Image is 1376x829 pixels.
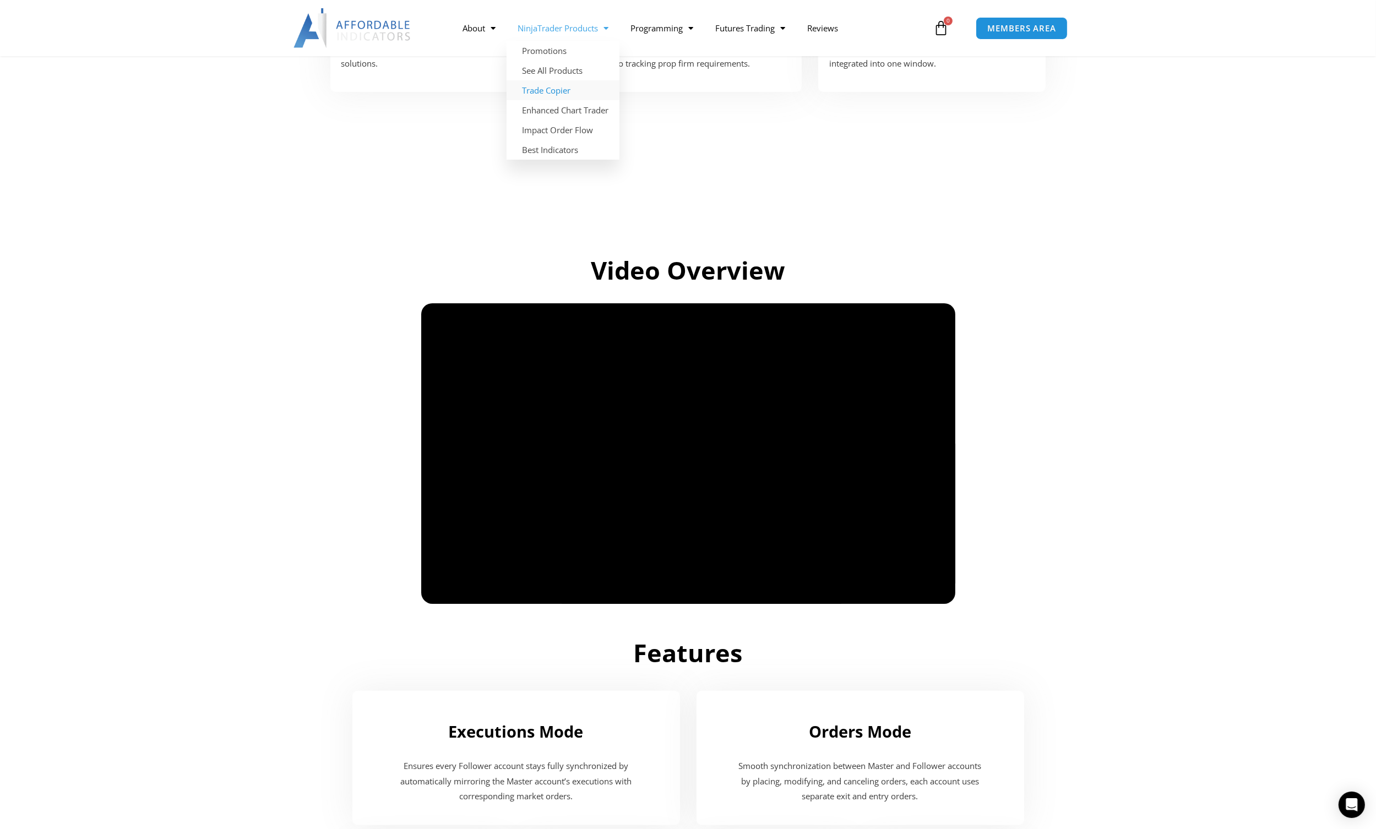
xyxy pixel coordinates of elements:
[507,41,619,61] a: Promotions
[363,721,669,742] h2: Executions Mode
[507,61,619,80] a: See All Products
[619,15,704,41] a: Programming
[976,17,1068,40] a: MEMBERS AREA
[987,24,1056,32] span: MEMBERS AREA
[391,759,641,805] p: Ensures every Follower account stays fully synchronized by automatically mirroring the Master acc...
[944,17,953,25] span: 0
[704,15,796,41] a: Futures Trading
[380,254,997,287] h2: Video Overview
[293,8,412,48] img: LogoAI | Affordable Indicators – NinjaTrader
[507,80,619,100] a: Trade Copier
[507,41,619,160] ul: NinjaTrader Products
[507,100,619,120] a: Enhanced Chart Trader
[350,141,1027,219] iframe: Customer reviews powered by Trustpilot
[452,15,931,41] nav: Menu
[735,759,986,805] p: Smooth synchronization between Master and Follower accounts by placing, modifying, and canceling ...
[917,12,965,44] a: 0
[796,15,849,41] a: Reviews
[1339,792,1365,818] div: Open Intercom Messenger
[380,637,997,669] h2: Features
[507,140,619,160] a: Best Indicators
[708,721,1013,742] h2: Orders Mode
[507,15,619,41] a: NinjaTrader Products
[507,120,619,140] a: Impact Order Flow
[452,15,507,41] a: About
